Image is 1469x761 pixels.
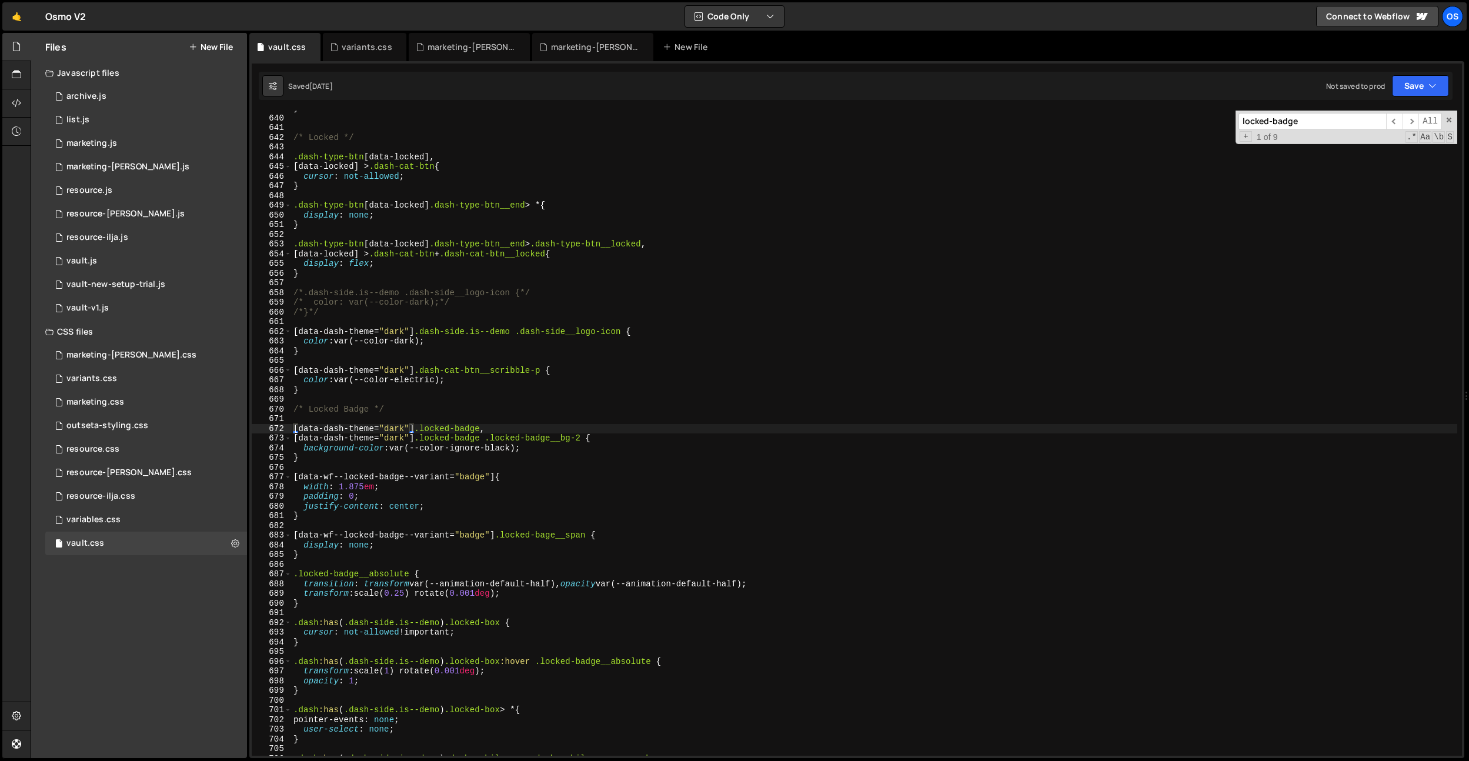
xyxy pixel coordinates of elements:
[66,303,109,313] div: vault-v1.js
[252,288,292,298] div: 658
[252,123,292,133] div: 641
[1442,6,1463,27] a: Os
[66,373,117,384] div: variants.css
[252,540,292,550] div: 684
[252,152,292,162] div: 644
[66,538,104,549] div: vault.css
[252,327,292,337] div: 662
[252,230,292,240] div: 652
[1418,113,1442,130] span: Alt-Enter
[66,350,196,361] div: marketing-[PERSON_NAME].css
[252,686,292,696] div: 699
[252,463,292,473] div: 676
[1433,131,1445,143] span: Whole Word Search
[252,424,292,434] div: 672
[45,485,247,508] div: 16596/46198.css
[189,42,233,52] button: New File
[252,599,292,609] div: 690
[252,356,292,366] div: 665
[2,2,31,31] a: 🤙
[252,375,292,385] div: 667
[45,9,86,24] div: Osmo V2
[66,515,121,525] div: variables.css
[252,385,292,395] div: 668
[252,502,292,512] div: 680
[45,132,247,155] div: 16596/45422.js
[252,521,292,531] div: 682
[1316,6,1438,27] a: Connect to Webflow
[252,239,292,249] div: 653
[252,715,292,725] div: 702
[252,278,292,288] div: 657
[252,346,292,356] div: 664
[1403,113,1419,130] span: ​
[252,589,292,599] div: 689
[45,226,247,249] div: 16596/46195.js
[252,308,292,318] div: 660
[66,420,148,431] div: outseta-styling.css
[66,491,135,502] div: resource-ilja.css
[685,6,784,27] button: Code Only
[252,142,292,152] div: 643
[45,532,247,555] div: 16596/45153.css
[252,647,292,657] div: 695
[45,273,247,296] div: 16596/45152.js
[252,511,292,521] div: 681
[1419,131,1431,143] span: CaseSensitive Search
[252,705,292,715] div: 701
[45,414,247,438] div: 16596/45156.css
[1405,131,1418,143] span: RegExp Search
[252,220,292,230] div: 651
[45,367,247,390] div: 16596/45511.css
[252,550,292,560] div: 685
[252,482,292,492] div: 678
[45,249,247,273] div: 16596/45133.js
[342,41,392,53] div: variants.css
[252,666,292,676] div: 697
[45,41,66,54] h2: Files
[252,405,292,415] div: 670
[45,343,247,367] div: 16596/46284.css
[252,696,292,706] div: 700
[45,438,247,461] div: 16596/46199.css
[252,395,292,405] div: 669
[252,579,292,589] div: 688
[288,81,333,91] div: Saved
[252,181,292,191] div: 647
[252,618,292,628] div: 692
[45,179,247,202] div: 16596/46183.js
[45,108,247,132] div: 16596/45151.js
[252,676,292,686] div: 698
[252,317,292,327] div: 661
[66,232,128,243] div: resource-ilja.js
[66,256,97,266] div: vault.js
[252,492,292,502] div: 679
[66,115,89,125] div: list.js
[66,279,165,290] div: vault-new-setup-trial.js
[252,472,292,482] div: 677
[45,461,247,485] div: 16596/46196.css
[252,172,292,182] div: 646
[252,414,292,424] div: 671
[66,468,192,478] div: resource-[PERSON_NAME].css
[252,259,292,269] div: 655
[268,41,306,53] div: vault.css
[252,336,292,346] div: 663
[663,41,712,53] div: New File
[252,162,292,172] div: 645
[252,453,292,463] div: 675
[252,298,292,308] div: 659
[252,366,292,376] div: 666
[1446,131,1454,143] span: Search In Selection
[66,444,119,455] div: resource.css
[252,569,292,579] div: 687
[252,114,292,124] div: 640
[1240,131,1252,142] span: Toggle Replace mode
[252,657,292,667] div: 696
[1252,132,1283,142] span: 1 of 9
[45,155,247,179] div: 16596/45424.js
[66,397,124,408] div: marketing.css
[252,211,292,221] div: 650
[252,628,292,637] div: 693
